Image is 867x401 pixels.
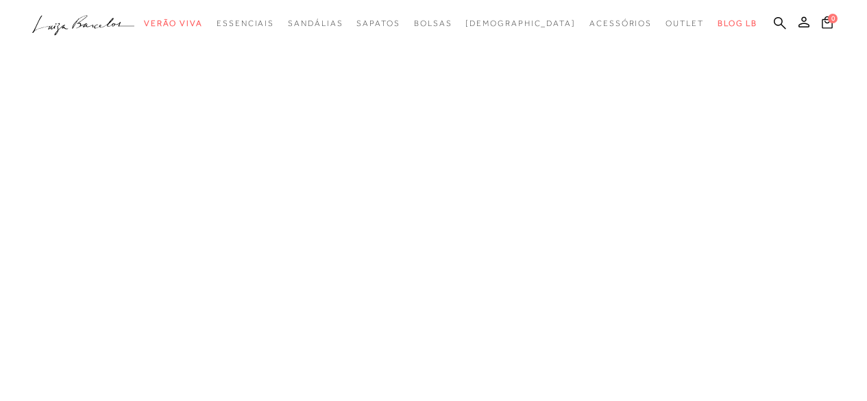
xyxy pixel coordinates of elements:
span: Outlet [665,19,704,28]
a: BLOG LB [718,11,757,36]
a: categoryNavScreenReaderText [414,11,452,36]
span: BLOG LB [718,19,757,28]
a: categoryNavScreenReaderText [589,11,652,36]
a: categoryNavScreenReaderText [217,11,274,36]
span: Essenciais [217,19,274,28]
span: Bolsas [414,19,452,28]
span: Sapatos [356,19,400,28]
span: Acessórios [589,19,652,28]
a: categoryNavScreenReaderText [665,11,704,36]
a: categoryNavScreenReaderText [144,11,203,36]
span: 0 [828,14,838,23]
span: Verão Viva [144,19,203,28]
a: categoryNavScreenReaderText [288,11,343,36]
span: Sandálias [288,19,343,28]
span: [DEMOGRAPHIC_DATA] [465,19,576,28]
a: categoryNavScreenReaderText [356,11,400,36]
a: noSubCategoriesText [465,11,576,36]
button: 0 [818,15,837,34]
